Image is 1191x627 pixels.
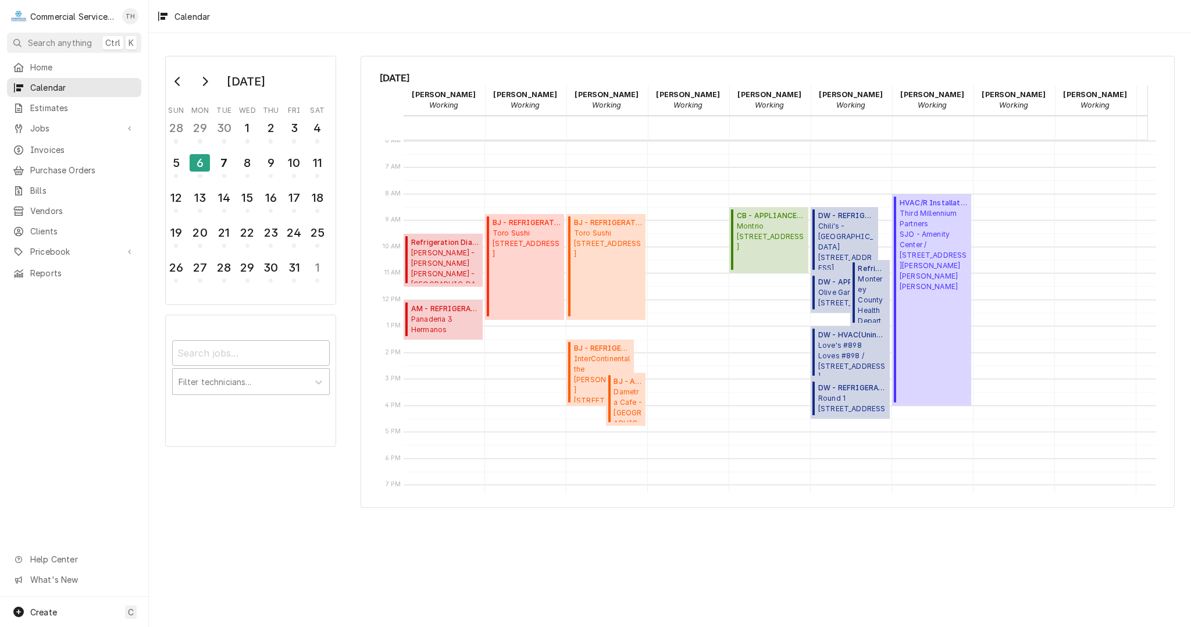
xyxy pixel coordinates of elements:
[128,606,134,618] span: C
[493,90,557,99] strong: [PERSON_NAME]
[850,260,890,326] div: [Service] Refrigeration Diagnostic Monterey County Health Department Marina Health Clinic / 3155 ...
[892,85,974,115] div: Joey Gallegos - Working
[212,102,236,116] th: Tuesday
[485,214,565,320] div: BJ - REFRIGERATION(Active)Toro Sushi[STREET_ADDRESS]
[380,295,404,304] span: 12 PM
[900,90,964,99] strong: [PERSON_NAME]
[999,101,1028,109] em: Working
[262,224,280,241] div: 23
[755,101,784,109] em: Working
[30,102,135,114] span: Estimates
[382,215,404,225] span: 9 AM
[193,72,216,91] button: Go to next month
[575,90,639,99] strong: [PERSON_NAME]
[188,102,212,116] th: Monday
[172,340,330,366] input: Search jobs...
[858,263,886,274] span: Refrigeration Diagnostic ( Uninvoiced )
[900,198,968,208] span: HVAC/R Installation ( Past Due )
[382,348,404,357] span: 2 PM
[30,10,116,23] div: Commercial Service Co.
[382,136,404,145] span: 6 AM
[404,234,483,287] div: Refrigeration Diagnostic(Uninvoiced)[PERSON_NAME] - [PERSON_NAME][PERSON_NAME] - [GEOGRAPHIC_DATA...
[308,224,326,241] div: 25
[7,140,141,159] a: Invoices
[308,189,326,206] div: 18
[850,260,890,326] div: Refrigeration Diagnostic(Uninvoiced)Monterey County Health DepartmentMarina Health Clinic / [STRE...
[191,259,209,276] div: 27
[7,263,141,283] a: Reports
[411,304,479,314] span: AM - REFRIGERATION ( Uninvoiced )
[215,154,233,172] div: 7
[262,154,280,172] div: 9
[30,225,135,237] span: Clients
[818,393,886,415] span: Round 1 [STREET_ADDRESS]
[285,259,303,276] div: 31
[167,119,185,137] div: 28
[30,573,134,586] span: What's New
[566,214,646,320] div: BJ - REFRIGERATION(Active)Toro Sushi[STREET_ADDRESS]
[382,454,404,463] span: 6 PM
[191,224,209,241] div: 20
[606,373,646,426] div: [Service] BJ - APPLIANCE Dametra Cafe - Carmel Dametra Cafe - Carmel / Ocean Ave, Carmel-By-The-S...
[30,61,135,73] span: Home
[190,154,210,172] div: 6
[308,119,326,137] div: 4
[892,194,972,406] div: HVAC/R Installation(Past Due)Third Millennium PartnersSJO - Amenity Center / [STREET_ADDRESS][PER...
[262,259,280,276] div: 30
[7,161,141,180] a: Purchase Orders
[614,387,642,422] span: Dametra Cafe - [GEOGRAPHIC_DATA] Dametra Cafe - Carmel / [GEOGRAPHIC_DATA], [GEOGRAPHIC_DATA]-By-...
[215,119,233,137] div: 30
[7,78,141,97] a: Calendar
[238,224,256,241] div: 22
[892,194,972,406] div: [Service] HVAC/R Installation Third Millennium Partners SJO - Amenity Center / 2275 Aaron Ct, San...
[614,376,642,387] span: BJ - APPLIANCE ( Uninvoiced )
[7,33,141,53] button: Search anythingCtrlK
[238,189,256,206] div: 15
[7,181,141,200] a: Bills
[404,300,483,340] div: [Service] AM - REFRIGERATION Panaderia 3 Hermanos Panaderia 3 Hermanos #4 / 1552 N Sanborn Rd, Sa...
[574,354,630,402] span: InterContinental the [PERSON_NAME] [STREET_ADDRESS]
[493,228,561,259] span: Toro Sushi [STREET_ADDRESS]
[215,189,233,206] div: 14
[737,221,805,252] span: Montrio [STREET_ADDRESS]
[380,242,404,251] span: 10 AM
[166,72,190,91] button: Go to previous month
[285,154,303,172] div: 10
[1063,90,1127,99] strong: [PERSON_NAME]
[811,379,890,419] div: DW - REFRIGERATION(Uninvoiced)Round 1[STREET_ADDRESS]
[818,221,875,270] span: Chili's - [GEOGRAPHIC_DATA] [STREET_ADDRESS][PERSON_NAME]
[485,214,565,320] div: [Service] BJ - REFRIGERATION Toro Sushi 3658 The Barnyard, Carmel-By-The-Sea, CA 93923 ID: JOB-97...
[574,228,642,259] span: Toro Sushi [STREET_ADDRESS]
[105,37,120,49] span: Ctrl
[7,550,141,569] a: Go to Help Center
[648,85,729,115] div: Brian Key - Working
[818,340,886,376] span: Love's #898 Loves #898 / [STREET_ADDRESS]
[485,85,566,115] div: Bill Key - Working
[172,330,330,407] div: Calendar Filters
[412,90,476,99] strong: [PERSON_NAME]
[285,119,303,137] div: 3
[30,245,118,258] span: Pricebook
[836,101,865,109] em: Working
[818,383,886,393] span: DW - REFRIGERATION ( Uninvoiced )
[383,480,404,489] span: 7 PM
[574,343,630,354] span: BJ - REFRIGERATION ( Uninvoiced )
[215,224,233,241] div: 21
[511,101,540,109] em: Working
[30,553,134,565] span: Help Center
[673,101,703,109] em: Working
[811,326,890,379] div: DW - HVAC(Uninvoiced)Love's #898Loves #898 / [STREET_ADDRESS]
[811,207,878,273] div: [Service] DW - REFRIGERATION Chili's - Salinas 1940 N. Davis Rd., Salinas, CA 93906 ID: JOB-9797 ...
[818,277,886,287] span: DW - APPLIANCE ( Uninvoiced )
[566,340,634,406] div: BJ - REFRIGERATION(Uninvoiced)InterContinental the [PERSON_NAME][STREET_ADDRESS]
[566,214,646,320] div: [Service] BJ - REFRIGERATION Toro Sushi 3658 The Barnyard, Carmel-By-The-Sea, CA 93923 ID: JOB-97...
[30,205,135,217] span: Vendors
[165,102,188,116] th: Sunday
[30,122,118,134] span: Jobs
[215,259,233,276] div: 28
[982,90,1046,99] strong: [PERSON_NAME]
[30,267,135,279] span: Reports
[729,207,809,273] div: [Service] CB - APPLIANCE Montrio 414 Calle Principal, Monterey, CA 93940 ID: JOB-9798 Status: Par...
[974,85,1055,115] div: John Key - Working
[285,189,303,206] div: 17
